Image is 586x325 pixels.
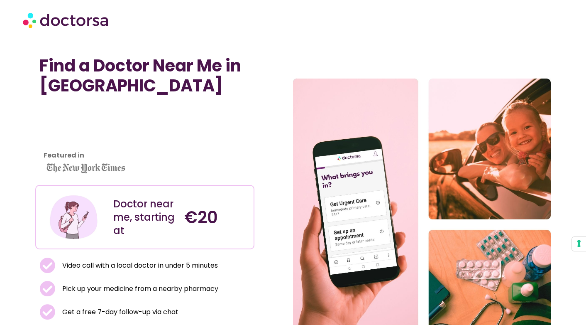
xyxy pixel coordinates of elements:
div: Doctor near me, starting at [113,197,176,237]
span: Get a free 7-day follow-up via chat [60,306,178,318]
button: Your consent preferences for tracking technologies [572,237,586,251]
span: Video call with a local doctor in under 5 minutes [60,260,218,271]
img: Illustration depicting a young woman in a casual outfit, engaged with her smartphone. She has a p... [49,192,99,242]
h1: Find a Doctor Near Me in [GEOGRAPHIC_DATA] [39,56,250,96]
strong: Featured in [44,150,84,160]
iframe: Customer reviews powered by Trustpilot [39,104,114,166]
span: Pick up your medicine from a nearby pharmacy [60,283,218,295]
h4: €20 [184,207,247,227]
